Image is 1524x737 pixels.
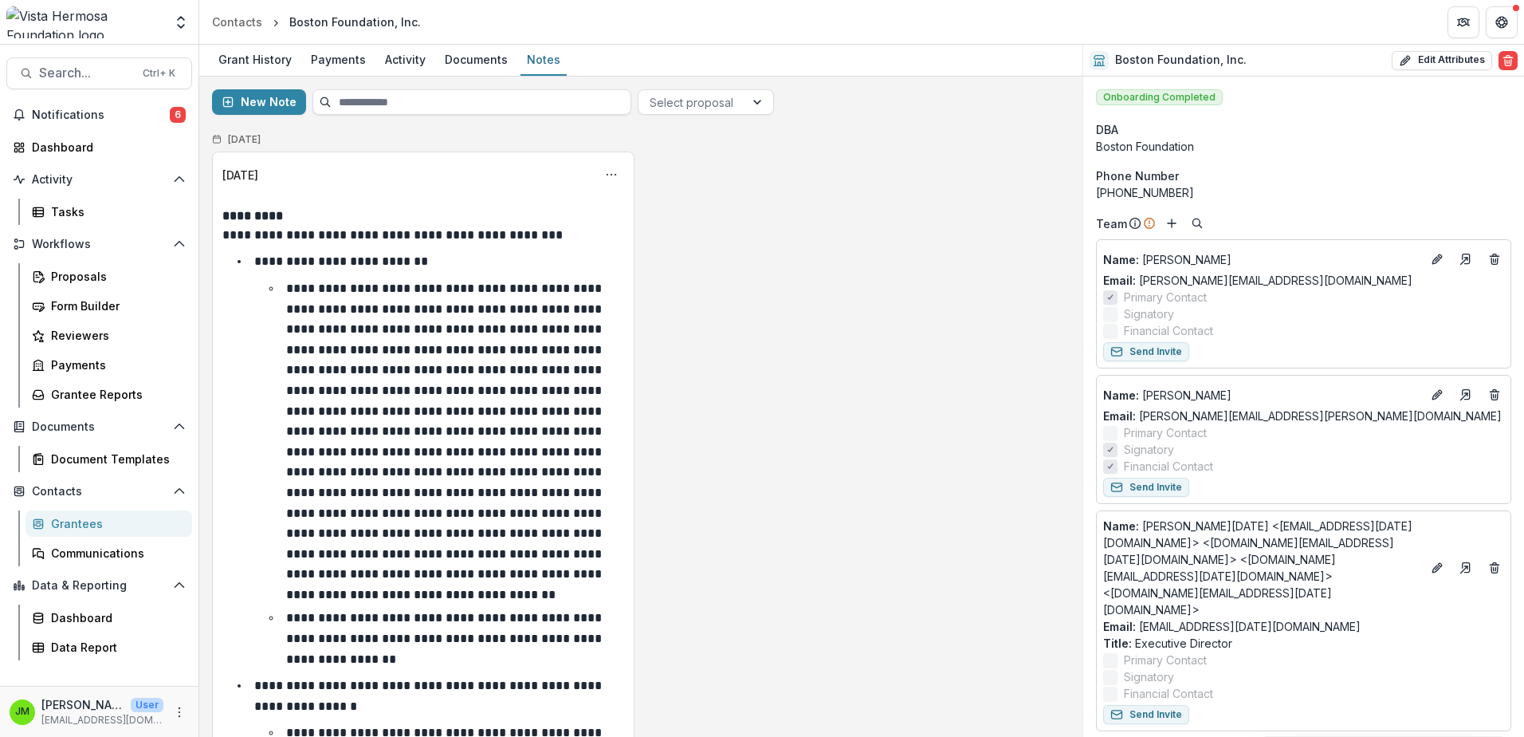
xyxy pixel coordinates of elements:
button: Edit [1428,385,1447,404]
h2: Boston Foundation, Inc. [1115,53,1247,67]
h2: [DATE] [228,134,261,145]
div: Contacts [212,14,262,30]
a: Documents [438,45,514,76]
div: Form Builder [51,298,179,314]
a: Go to contact [1453,382,1479,408]
div: Communications [51,545,179,562]
a: Notes [520,45,567,76]
a: Grantee Reports [26,381,192,408]
button: Deletes [1485,385,1504,404]
a: Contacts [206,10,269,33]
div: Proposals [51,268,179,285]
a: Activity [379,45,432,76]
span: Documents [32,420,167,434]
span: Name : [1103,519,1139,533]
p: [PERSON_NAME] [1103,251,1421,268]
a: Email: [PERSON_NAME][EMAIL_ADDRESS][DOMAIN_NAME] [1103,272,1412,289]
div: Jerry Martinez [15,707,29,717]
span: Contacts [32,485,167,499]
div: Payments [51,357,179,373]
a: Dashboard [26,605,192,631]
button: Get Help [1486,6,1518,38]
div: Grantees [51,515,179,532]
button: Open Activity [6,167,192,192]
button: Send Invite [1103,705,1189,724]
button: Delete [1498,51,1518,70]
span: Email: [1103,274,1136,287]
span: Notifications [32,108,170,122]
button: Add [1162,214,1181,233]
a: Reviewers [26,322,192,349]
span: Signatory [1124,668,1174,685]
span: DBA [1096,121,1118,138]
span: Primary Contact [1124,652,1207,668]
div: Tasks [51,203,179,220]
a: Email: [EMAIL_ADDRESS][DATE][DOMAIN_NAME] [1103,618,1361,635]
span: Name : [1103,388,1139,402]
div: Documents [438,48,514,71]
span: Primary Contact [1124,289,1207,305]
button: Notifications6 [6,102,192,128]
span: Activity [32,173,167,187]
span: Signatory [1124,441,1174,458]
button: New Note [212,89,306,115]
span: Name : [1103,253,1139,266]
a: Name: [PERSON_NAME] [1103,251,1421,268]
button: Send Invite [1103,342,1189,361]
div: Dashboard [51,609,179,626]
a: Communications [26,540,192,566]
a: Data Report [26,634,192,660]
button: Open Workflows [6,231,192,257]
div: Notes [520,48,567,71]
a: Name: [PERSON_NAME] [1103,387,1421,404]
button: Deletes [1485,558,1504,577]
span: Financial Contact [1124,458,1213,475]
div: Data Report [51,639,179,656]
div: Grantee Reports [51,386,179,403]
span: Email: [1103,409,1136,423]
a: Grant History [212,45,298,76]
button: Options [599,162,624,187]
div: Ctrl + K [139,65,179,82]
a: Payments [26,352,192,378]
button: Open Contacts [6,479,192,504]
a: Form Builder [26,293,192,319]
button: Deletes [1485,250,1504,269]
p: [EMAIL_ADDRESS][DOMAIN_NAME] [41,713,163,727]
a: Proposals [26,263,192,290]
button: Open entity switcher [170,6,192,38]
p: Team [1096,215,1127,232]
button: Send Invite [1103,478,1189,497]
span: Onboarding Completed [1096,89,1223,105]
a: Go to contact [1453,246,1479,272]
button: More [170,703,189,722]
img: Vista Hermosa Foundation logo [6,6,163,38]
p: [PERSON_NAME][DATE] <[EMAIL_ADDRESS][DATE][DOMAIN_NAME]> <[DOMAIN_NAME][EMAIL_ADDRESS][DATE][DOMA... [1103,518,1421,618]
div: Payments [304,48,372,71]
span: Financial Contact [1124,685,1213,702]
span: Signatory [1124,305,1174,322]
div: Activity [379,48,432,71]
p: Executive Director [1103,635,1504,652]
button: Search [1188,214,1207,233]
span: Primary Contact [1124,424,1207,441]
div: [PHONE_NUMBER] [1096,184,1511,201]
p: [PERSON_NAME] [1103,387,1421,404]
a: Name: [PERSON_NAME][DATE] <[EMAIL_ADDRESS][DATE][DOMAIN_NAME]> <[DOMAIN_NAME][EMAIL_ADDRESS][DATE... [1103,518,1421,618]
span: Financial Contact [1124,322,1213,339]
button: Partners [1447,6,1479,38]
button: Edit Attributes [1392,51,1492,70]
span: Phone Number [1096,167,1179,184]
div: Grant History [212,48,298,71]
span: Workflows [32,238,167,251]
span: Title : [1103,636,1132,650]
div: Boston Foundation [1096,138,1511,155]
a: Go to contact [1453,555,1479,581]
div: Boston Foundation, Inc. [289,14,421,30]
button: Edit [1428,250,1447,269]
button: Open Data & Reporting [6,573,192,598]
p: User [131,698,163,712]
button: Search... [6,57,192,89]
a: Document Templates [26,446,192,472]
a: Dashboard [6,134,192,160]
